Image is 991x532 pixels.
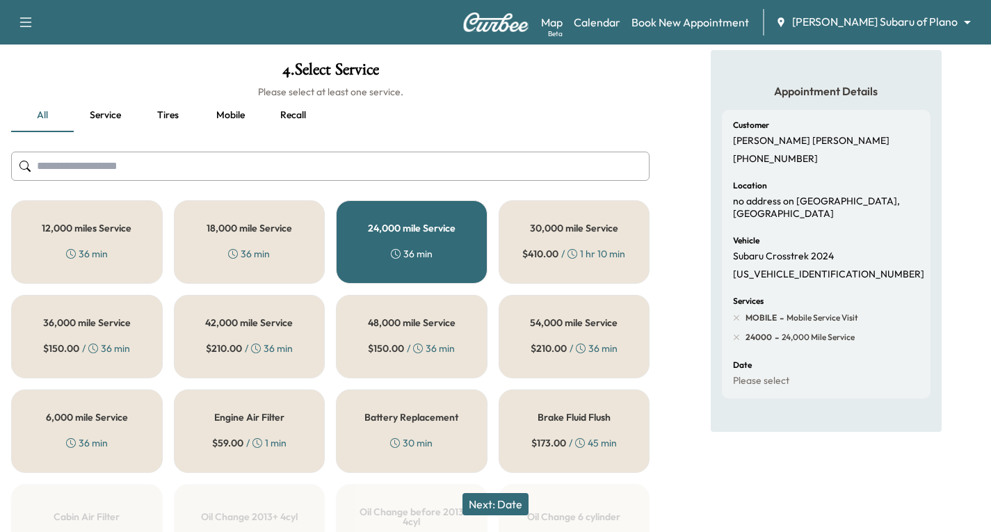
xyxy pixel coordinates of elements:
button: Mobile [199,99,261,132]
h6: Please select at least one service. [11,85,650,99]
h5: 42,000 mile Service [205,318,293,328]
div: 36 min [391,247,433,261]
h5: 48,000 mile Service [368,318,456,328]
h1: 4 . Select Service [11,61,650,85]
button: Recall [261,99,324,132]
h6: Customer [733,121,769,129]
span: $ 150.00 [43,341,79,355]
h5: 30,000 mile Service [530,223,618,233]
span: MOBILE [746,312,777,323]
h6: Services [733,297,764,305]
p: [US_VEHICLE_IDENTIFICATION_NUMBER] [733,268,924,281]
div: / 45 min [531,436,617,450]
p: [PERSON_NAME] [PERSON_NAME] [733,135,889,147]
button: Tires [136,99,199,132]
h5: 36,000 mile Service [43,318,131,328]
h6: Vehicle [733,236,759,245]
span: $ 210.00 [206,341,242,355]
div: / 1 min [212,436,287,450]
button: all [11,99,74,132]
h5: 6,000 mile Service [46,412,128,422]
h5: Engine Air Filter [214,412,284,422]
div: 36 min [66,247,108,261]
h5: Brake Fluid Flush [538,412,611,422]
button: Service [74,99,136,132]
button: Next: Date [462,493,529,515]
span: $ 210.00 [531,341,567,355]
h6: Location [733,182,767,190]
div: / 36 min [368,341,455,355]
span: - [772,330,779,344]
span: $ 173.00 [531,436,566,450]
p: Subaru Crosstrek 2024 [733,250,834,263]
div: 30 min [390,436,433,450]
div: / 36 min [206,341,293,355]
h5: 12,000 miles Service [42,223,131,233]
a: Calendar [574,14,620,31]
p: [PHONE_NUMBER] [733,153,818,166]
p: Please select [733,375,789,387]
p: no address on [GEOGRAPHIC_DATA], [GEOGRAPHIC_DATA] [733,195,919,220]
span: $ 59.00 [212,436,243,450]
h5: 24,000 mile Service [368,223,456,233]
span: 24,000 mile Service [779,332,855,343]
span: 24000 [746,332,772,343]
a: Book New Appointment [631,14,749,31]
span: $ 410.00 [522,247,558,261]
img: Curbee Logo [462,13,529,32]
h5: 18,000 mile Service [207,223,292,233]
div: / 36 min [43,341,130,355]
h5: Appointment Details [722,83,930,99]
h6: Date [733,361,752,369]
span: $ 150.00 [368,341,404,355]
div: Beta [548,29,563,39]
div: / 1 hr 10 min [522,247,625,261]
h5: Battery Replacement [364,412,458,422]
a: MapBeta [541,14,563,31]
h5: 54,000 mile Service [530,318,618,328]
div: 36 min [66,436,108,450]
span: [PERSON_NAME] Subaru of Plano [792,14,958,30]
div: basic tabs example [11,99,650,132]
span: Mobile Service Visit [784,312,858,323]
div: / 36 min [531,341,618,355]
span: - [777,311,784,325]
div: 36 min [228,247,270,261]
